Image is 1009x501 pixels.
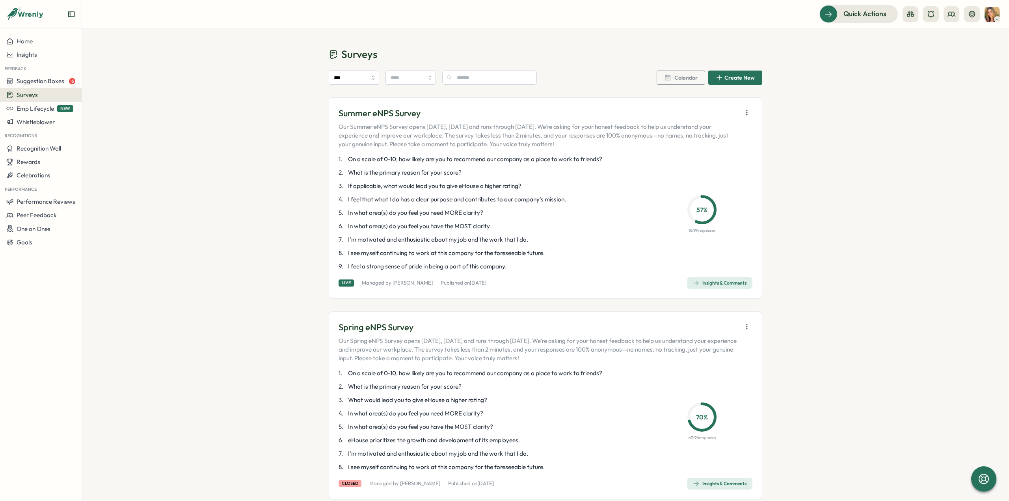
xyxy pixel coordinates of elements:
[400,480,440,486] a: [PERSON_NAME]
[339,382,346,391] span: 2 .
[341,47,377,61] span: Surveys
[339,480,361,487] div: closed
[339,321,738,333] p: Spring eNPS Survey
[339,279,354,286] div: Live
[348,396,487,404] span: What would lead you to give eHouse a higher rating?
[348,423,493,431] span: In what area(s) do you feel you have the MOST clarity?
[843,9,886,19] span: Quick Actions
[348,436,520,445] span: eHouse prioritizes the growth and development of its employees.
[339,168,346,177] span: 2 .
[17,238,32,246] span: Goals
[348,449,528,458] span: I'm motivated and enthusiastic about my job and the work that I do.
[57,105,73,112] span: NEW
[348,382,462,391] span: What is the primary reason for your score?
[819,5,898,22] button: Quick Actions
[674,75,698,80] span: Calendar
[477,480,494,486] span: [DATE]
[348,463,545,471] span: I see myself continuing to work at this company for the foreseeable future.
[339,235,346,244] span: 7 .
[339,155,346,164] span: 1 .
[348,222,490,231] span: In what area(s) do you feel you have the MOST clarity
[339,182,346,190] span: 3 .
[339,409,346,418] span: 4 .
[17,51,37,58] span: Insights
[687,478,752,490] button: Insights & Comments
[348,249,545,257] span: I see myself continuing to work at this company for the foreseeable future.
[339,337,738,363] p: Our Spring eNPS Survey opens [DATE], [DATE] and runs through [DATE]. We’re asking for your honest...
[690,412,714,422] p: 70 %
[17,118,55,126] span: Whistleblower
[17,158,40,166] span: Rewards
[339,423,346,431] span: 5 .
[17,91,38,99] span: Surveys
[657,71,705,85] button: Calendar
[708,71,762,85] button: Create New
[393,279,433,286] a: [PERSON_NAME]
[339,463,346,471] span: 8 .
[470,279,486,286] span: [DATE]
[17,225,50,233] span: One on Ones
[688,435,716,441] p: 67 / 96 responses
[369,480,440,487] p: Managed by
[17,77,64,85] span: Suggestion Boxes
[690,205,714,215] p: 57 %
[339,436,346,445] span: 6 .
[348,168,462,177] span: What is the primary reason for your score?
[17,211,57,219] span: Peer Feedback
[339,396,346,404] span: 3 .
[339,123,738,149] p: Our Summer eNPS Survey opens [DATE], [DATE] and runs through [DATE]. We’re asking for your honest...
[441,279,486,287] p: Published on
[348,182,521,190] span: If applicable, what would lead you to give eHouse a higher rating?
[348,369,602,378] span: On a scale of 0-10, how likely are you to recommend our company as a place to work to friends?
[348,209,483,217] span: In what area(s) do you feel you need MORE clarity?
[339,222,346,231] span: 6 .
[687,277,752,289] button: Insights & Comments
[17,105,54,112] span: Emp Lifecycle
[985,7,1000,22] img: Tarin O'Neill
[339,195,346,204] span: 4 .
[362,279,433,287] p: Managed by
[69,78,75,84] span: 15
[17,171,50,179] span: Celebrations
[67,10,75,18] button: Expand sidebar
[348,155,602,164] span: On a scale of 0-10, how likely are you to recommend our company as a place to work to friends?
[348,235,528,244] span: I'm motivated and enthusiastic about my job and the work that I do.
[348,195,566,204] span: I feel that what I do has a clear purpose and contributes to our company's mission.
[339,369,346,378] span: 1 .
[339,262,346,271] span: 9 .
[17,198,75,205] span: Performance Reviews
[689,227,715,234] p: 51 / 89 responses
[348,409,483,418] span: In what area(s) do you feel you need MORE clarity?
[17,145,61,152] span: Recognition Wall
[339,249,346,257] span: 8 .
[339,449,346,458] span: 7 .
[448,480,494,487] p: Published on
[348,262,506,271] span: I feel a strong sense of pride in being a part of this company.
[339,107,738,119] p: Summer eNPS Survey
[17,37,33,45] span: Home
[693,280,747,286] div: Insights & Comments
[693,481,747,487] div: Insights & Comments
[724,75,755,80] span: Create New
[339,209,346,217] span: 5 .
